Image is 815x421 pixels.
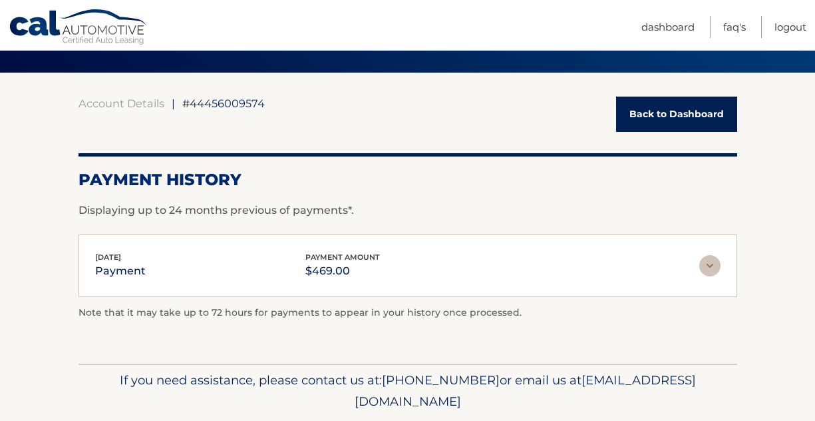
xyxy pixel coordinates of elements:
h2: Payment History [79,170,737,190]
span: payment amount [305,252,380,262]
span: #44456009574 [182,97,265,110]
p: payment [95,262,146,280]
p: Displaying up to 24 months previous of payments*. [79,203,737,218]
p: Note that it may take up to 72 hours for payments to appear in your history once processed. [79,305,737,321]
p: If you need assistance, please contact us at: or email us at [87,370,729,412]
a: FAQ's [723,16,746,38]
span: [EMAIL_ADDRESS][DOMAIN_NAME] [355,372,696,409]
img: accordion-rest.svg [699,255,721,276]
a: Logout [774,16,806,38]
span: [DATE] [95,252,121,262]
p: $469.00 [305,262,380,280]
span: [PHONE_NUMBER] [382,372,500,388]
a: Cal Automotive [9,9,148,47]
a: Dashboard [641,16,695,38]
span: | [172,97,175,110]
a: Back to Dashboard [616,97,737,132]
a: Account Details [79,97,164,110]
